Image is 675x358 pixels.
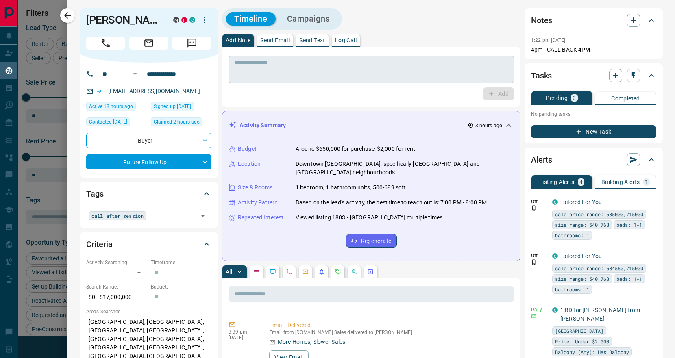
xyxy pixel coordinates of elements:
h2: Notes [531,14,552,27]
span: bathrooms: 1 [555,285,589,293]
p: No pending tasks [531,108,656,120]
p: Log Call [335,37,357,43]
span: Claimed 2 hours ago [154,118,200,126]
div: condos.ca [552,307,558,313]
p: Send Text [299,37,325,43]
div: Tue Sep 16 2025 [151,117,211,129]
p: Budget [238,145,257,153]
span: sale price range: 585000,715000 [555,210,643,218]
a: Tailored For You [560,199,602,205]
div: Buyer [86,133,211,148]
p: [DATE] [229,335,257,341]
p: Timeframe: [151,259,211,266]
div: Criteria [86,234,211,254]
p: All [226,269,232,275]
button: Regenerate [346,234,397,248]
span: Balcony (Any): Has Balcony [555,348,629,356]
h2: Criteria [86,238,113,251]
p: Off [531,252,547,259]
div: mrloft.ca [173,17,179,23]
div: condos.ca [552,253,558,259]
p: 3:39 pm [229,329,257,335]
p: Add Note [226,37,250,43]
div: Wed Jan 19 2022 [151,102,211,113]
h1: [PERSON_NAME] [86,13,161,26]
p: Activity Pattern [238,198,278,207]
svg: Listing Alerts [318,269,325,275]
p: Actively Searching: [86,259,147,266]
svg: Push Notification Only [531,205,537,211]
div: property.ca [181,17,187,23]
span: size range: 540,768 [555,221,609,229]
div: condos.ca [189,17,195,23]
a: [EMAIL_ADDRESS][DOMAIN_NAME] [108,88,200,94]
p: 0 [573,95,576,101]
p: Daily [531,306,547,313]
span: Call [86,37,125,50]
button: Open [130,69,140,79]
p: Location [238,160,261,168]
div: Alerts [531,150,656,169]
p: Areas Searched: [86,308,211,315]
span: [GEOGRAPHIC_DATA] [555,327,603,335]
h2: Tasks [531,69,552,82]
p: $0 - $17,000,000 [86,291,147,304]
button: Open [197,210,209,221]
span: beds: 1-1 [616,275,642,283]
div: Future Follow Up [86,154,211,169]
p: Repeated Interest [238,213,283,222]
p: Size & Rooms [238,183,273,192]
span: call after session [91,212,144,220]
button: New Task [531,125,656,138]
div: Sat May 27 2023 [86,117,147,129]
p: 1 bedroom, 1 bathroom units, 500-699 sqft [296,183,406,192]
h2: Alerts [531,153,552,166]
p: Based on the lead's activity, the best time to reach out is: 7:00 PM - 9:00 PM [296,198,487,207]
span: Contacted [DATE] [89,118,127,126]
p: More Homes, Slower Sales [278,338,345,346]
p: Downtown [GEOGRAPHIC_DATA], specifically [GEOGRAPHIC_DATA] and [GEOGRAPHIC_DATA] neighbourhoods [296,160,514,177]
span: beds: 1-1 [616,221,642,229]
p: Around $650,000 for purchase, $2,000 for rent [296,145,415,153]
div: Mon Sep 15 2025 [86,102,147,113]
svg: Push Notification Only [531,259,537,265]
svg: Email Verified [97,89,102,94]
p: Activity Summary [240,121,286,130]
div: Activity Summary3 hours ago [229,118,514,133]
p: Listing Alerts [539,179,575,185]
p: Email - Delivered [269,321,511,330]
p: Send Email [260,37,290,43]
svg: Agent Actions [367,269,374,275]
span: size range: 540,768 [555,275,609,283]
p: Search Range: [86,283,147,291]
svg: Emails [302,269,309,275]
p: 1 [645,179,648,185]
span: Active 18 hours ago [89,102,133,111]
a: Tailored For You [560,253,602,259]
p: Building Alerts [601,179,640,185]
svg: Opportunities [351,269,357,275]
div: Tags [86,184,211,204]
p: Pending [546,95,568,101]
span: sale price range: 584550,715000 [555,264,643,272]
p: Viewed listing 1803 - [GEOGRAPHIC_DATA] multiple times [296,213,442,222]
div: Notes [531,11,656,30]
p: 1:22 pm [DATE] [531,37,566,43]
button: Campaigns [279,12,338,26]
button: Timeline [226,12,276,26]
p: 4 [579,179,583,185]
p: Email from [DOMAIN_NAME] Sales delivered to [PERSON_NAME] [269,330,511,335]
p: Budget: [151,283,211,291]
span: Signed up [DATE] [154,102,191,111]
span: Message [172,37,211,50]
h2: Tags [86,187,103,200]
div: Tasks [531,66,656,85]
svg: Lead Browsing Activity [270,269,276,275]
a: 1 BD for [PERSON_NAME] from [PERSON_NAME] [560,307,640,322]
div: condos.ca [552,199,558,205]
span: Email [129,37,168,50]
p: Completed [611,95,640,101]
p: 4pm - CALL BACK 4PM [531,46,656,54]
p: 3 hours ago [475,122,502,129]
svg: Calls [286,269,292,275]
